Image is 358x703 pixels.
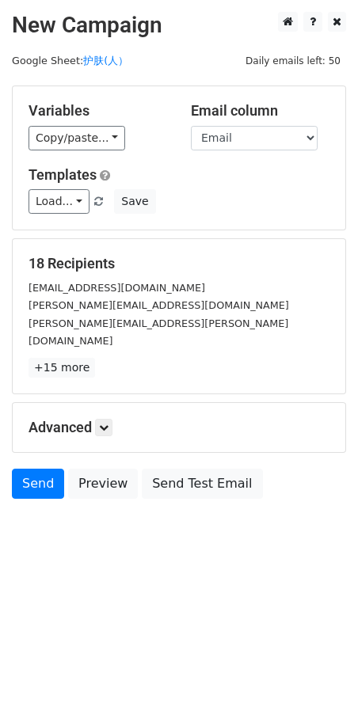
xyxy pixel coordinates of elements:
[29,255,329,272] h5: 18 Recipients
[240,52,346,70] span: Daily emails left: 50
[191,102,329,120] h5: Email column
[29,358,95,378] a: +15 more
[29,419,329,436] h5: Advanced
[29,126,125,150] a: Copy/paste...
[12,55,128,66] small: Google Sheet:
[114,189,155,214] button: Save
[29,299,289,311] small: [PERSON_NAME][EMAIL_ADDRESS][DOMAIN_NAME]
[29,317,288,348] small: [PERSON_NAME][EMAIL_ADDRESS][PERSON_NAME][DOMAIN_NAME]
[29,282,205,294] small: [EMAIL_ADDRESS][DOMAIN_NAME]
[29,166,97,183] a: Templates
[142,469,262,499] a: Send Test Email
[279,627,358,703] iframe: Chat Widget
[12,469,64,499] a: Send
[29,189,89,214] a: Load...
[240,55,346,66] a: Daily emails left: 50
[83,55,128,66] a: 护肤(人）
[29,102,167,120] h5: Variables
[12,12,346,39] h2: New Campaign
[68,469,138,499] a: Preview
